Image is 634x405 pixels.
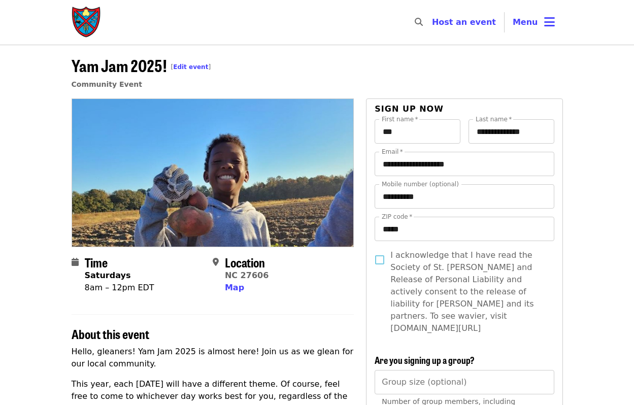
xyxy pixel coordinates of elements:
[171,63,211,71] span: [ ]
[72,257,79,267] i: calendar icon
[375,184,554,209] input: Mobile number (optional)
[225,271,269,280] a: NC 27606
[72,53,211,77] span: Yam Jam 2025!
[544,15,555,29] i: bars icon
[85,253,108,271] span: Time
[382,149,403,155] label: Email
[225,283,244,292] span: Map
[513,17,538,27] span: Menu
[390,249,546,334] span: I acknowledge that I have read the Society of St. [PERSON_NAME] and Release of Personal Liability...
[375,104,444,114] span: Sign up now
[375,119,460,144] input: First name
[85,271,131,280] strong: Saturdays
[469,119,554,144] input: Last name
[225,253,265,271] span: Location
[505,10,563,35] button: Toggle account menu
[72,346,354,370] p: Hello, gleaners! Yam Jam 2025 is almost here! Join us as we glean for our local community.
[375,152,554,176] input: Email
[85,282,154,294] div: 8am – 12pm EDT
[429,10,437,35] input: Search
[72,325,149,343] span: About this event
[382,181,459,187] label: Mobile number (optional)
[432,17,496,27] a: Host an event
[72,80,142,88] a: Community Event
[382,116,418,122] label: First name
[173,63,208,71] a: Edit event
[415,17,423,27] i: search icon
[72,6,102,39] img: Society of St. Andrew - Home
[375,353,475,366] span: Are you signing up a group?
[72,99,354,246] img: Yam Jam 2025! organized by Society of St. Andrew
[382,214,412,220] label: ZIP code
[375,217,554,241] input: ZIP code
[476,116,512,122] label: Last name
[213,257,219,267] i: map-marker-alt icon
[225,282,244,294] button: Map
[375,370,554,394] input: [object Object]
